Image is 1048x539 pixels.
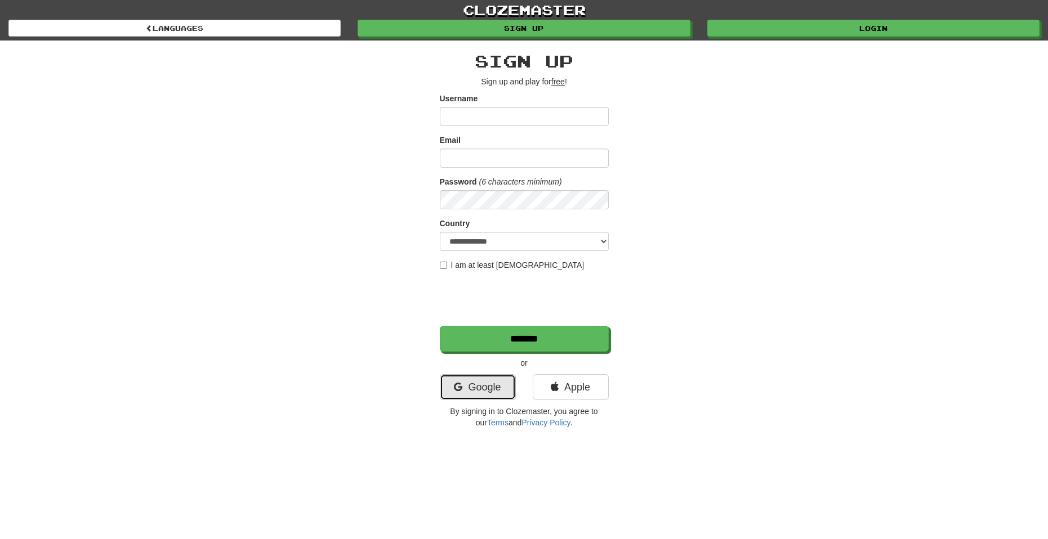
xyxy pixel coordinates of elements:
[440,262,447,269] input: I am at least [DEMOGRAPHIC_DATA]
[440,76,609,87] p: Sign up and play for !
[551,77,565,86] u: free
[440,176,477,187] label: Password
[487,418,509,427] a: Terms
[440,259,585,271] label: I am at least [DEMOGRAPHIC_DATA]
[8,20,341,37] a: Languages
[440,276,611,320] iframe: reCAPTCHA
[533,374,609,400] a: Apple
[479,177,562,186] em: (6 characters minimum)
[440,218,470,229] label: Country
[440,406,609,428] p: By signing in to Clozemaster, you agree to our and .
[440,52,609,70] h2: Sign up
[521,418,570,427] a: Privacy Policy
[440,93,478,104] label: Username
[358,20,690,37] a: Sign up
[707,20,1040,37] a: Login
[440,357,609,369] p: or
[440,134,461,146] label: Email
[440,374,516,400] a: Google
